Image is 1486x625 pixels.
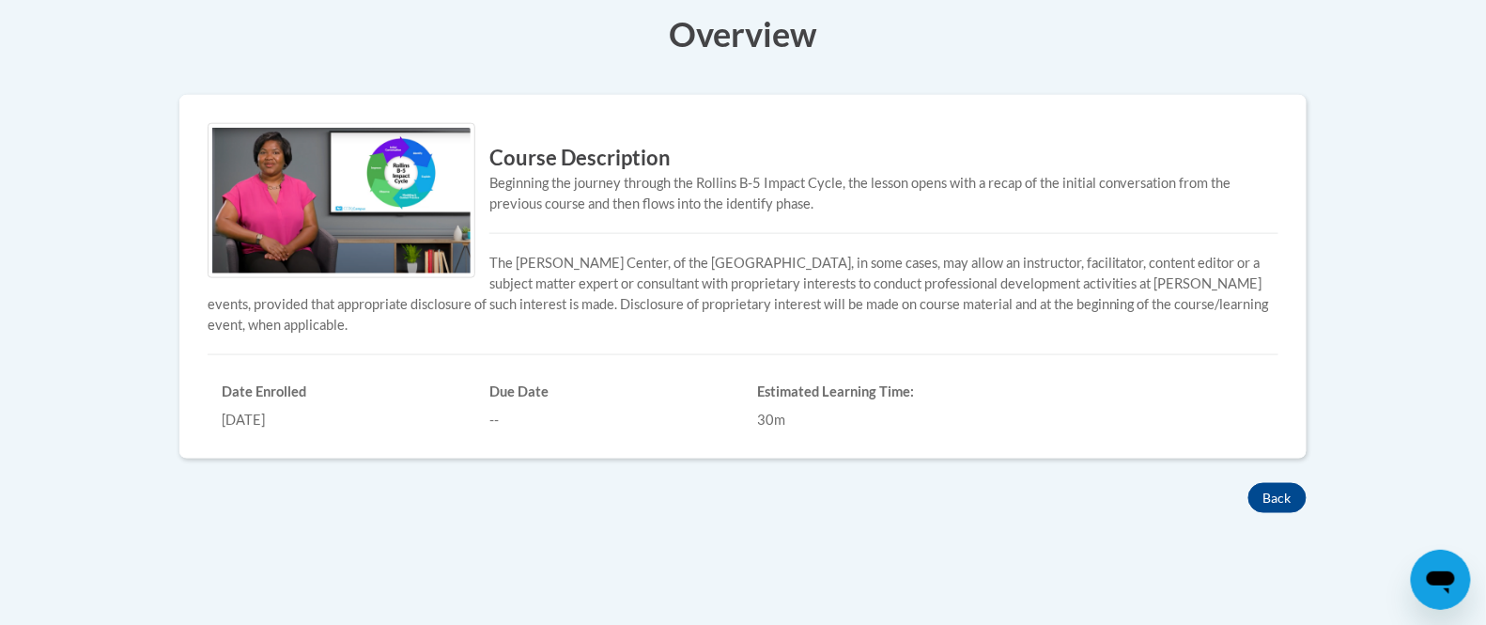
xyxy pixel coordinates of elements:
iframe: Button to launch messaging window, conversation in progress [1411,550,1471,610]
h3: Course Description [208,144,1278,173]
h6: Due Date [489,383,729,400]
div: [DATE] [222,410,461,430]
h3: Overview [179,10,1307,57]
div: -- [489,410,729,430]
h6: Date Enrolled [222,383,461,400]
button: Back [1248,483,1307,513]
img: Course logo image [208,123,475,278]
div: Beginning the journey through the Rollins B-5 Impact Cycle, the lesson opens with a recap of the ... [208,173,1278,214]
h6: Estimated Learning Time: [757,383,997,400]
p: The [PERSON_NAME] Center, of the [GEOGRAPHIC_DATA], in some cases, may allow an instructor, facil... [208,253,1278,336]
div: 30m [757,410,997,430]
